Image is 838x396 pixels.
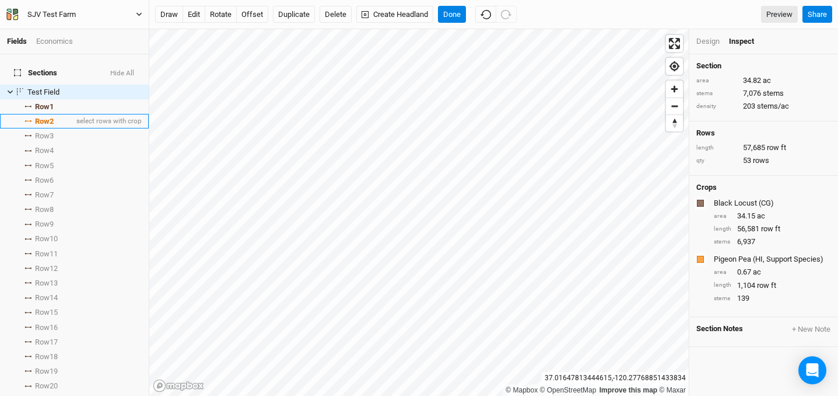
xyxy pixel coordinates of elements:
[791,324,831,335] button: + New Note
[35,279,58,288] span: Row 13
[696,143,831,153] div: 57,685
[757,101,789,112] span: stems/ac
[666,114,683,131] button: Reset bearing to north
[802,6,832,23] button: Share
[798,356,826,384] div: Open Intercom Messenger
[35,161,54,171] span: Row 5
[696,183,717,192] h4: Crops
[714,225,731,234] div: length
[35,338,58,347] span: Row 17
[714,211,831,221] div: 34.15
[767,143,786,153] span: row ft
[696,75,831,86] div: 34.82
[506,386,538,394] a: Mapbox
[542,372,689,384] div: 37.01647813444615 , -120.27768851433834
[753,155,769,166] span: rows
[696,88,831,99] div: 7,076
[714,280,831,291] div: 1,104
[35,176,54,185] span: Row 6
[540,386,597,394] a: OpenStreetMap
[714,281,731,290] div: length
[27,9,76,20] div: SJV Test Farm
[696,77,737,85] div: area
[696,61,831,71] h4: Section
[666,98,683,114] span: Zoom out
[438,6,466,23] button: Done
[696,101,831,112] div: 203
[27,88,142,97] div: Test Field
[761,224,780,234] span: row ft
[35,249,58,259] span: Row 11
[475,6,496,23] button: Undo (^z)
[236,6,268,23] button: offset
[35,367,58,376] span: Row 19
[753,267,761,277] span: ac
[666,98,683,114] button: Zoom out
[153,379,204,392] a: Mapbox logo
[35,190,54,200] span: Row 7
[714,254,829,265] div: Pigeon Pea (HI, Support Species)
[714,293,831,304] div: 139
[183,6,205,23] button: edit
[35,117,54,126] span: Row 2
[696,157,737,165] div: qty
[110,70,135,78] button: Hide All
[35,308,58,317] span: Row 15
[714,294,731,303] div: stems
[714,238,731,246] div: stems
[666,81,683,98] button: Zoom in
[273,6,315,23] button: Duplicate
[35,234,58,244] span: Row 10
[35,146,54,155] span: Row 4
[35,205,54,214] span: Row 8
[149,29,689,396] canvas: Map
[155,6,183,23] button: draw
[14,68,57,78] span: Sections
[496,6,517,23] button: Redo (^Z)
[757,280,776,291] span: row ft
[696,155,831,166] div: 53
[35,264,58,273] span: Row 12
[659,386,686,394] a: Maxar
[761,6,798,23] a: Preview
[714,224,831,234] div: 56,581
[27,88,59,96] span: Test Field
[666,115,683,131] span: Reset bearing to north
[729,36,770,47] div: Inspect
[35,323,58,332] span: Row 16
[6,8,143,21] button: SJV Test Farm
[7,37,27,46] a: Fields
[714,267,831,277] div: 0.67
[36,36,73,47] div: Economics
[35,131,54,141] span: Row 3
[35,220,54,229] span: Row 9
[74,114,142,128] span: select rows with crop
[35,381,58,391] span: Row 20
[599,386,657,394] a: Improve this map
[666,58,683,75] button: Find my location
[763,75,771,86] span: ac
[763,88,784,99] span: stems
[696,144,737,152] div: length
[35,352,58,362] span: Row 18
[714,268,731,277] div: area
[757,211,765,221] span: ac
[696,128,831,138] h4: Rows
[35,293,58,303] span: Row 14
[356,6,433,23] button: Create Headland
[714,237,831,247] div: 6,937
[320,6,352,23] button: Delete
[714,198,829,209] div: Black Locust (CG)
[714,212,731,221] div: area
[35,102,54,112] span: Row 1
[696,324,743,335] span: Section Notes
[696,89,737,98] div: stems
[696,102,737,111] div: density
[666,35,683,52] button: Enter fullscreen
[696,36,720,47] div: Design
